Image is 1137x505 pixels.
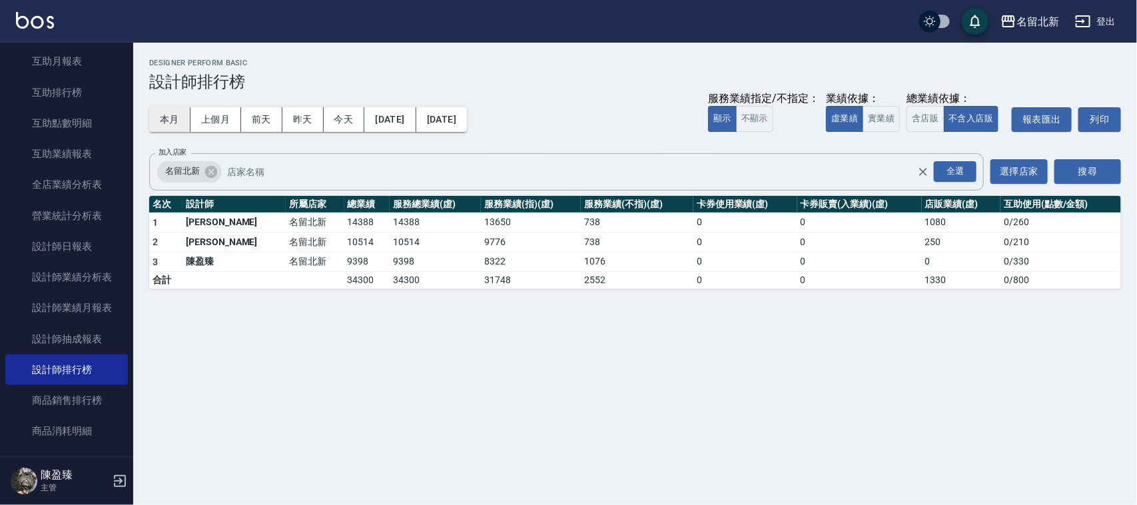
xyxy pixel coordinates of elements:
[416,107,467,132] button: [DATE]
[16,12,54,29] img: Logo
[157,165,208,178] span: 名留北新
[159,147,187,157] label: 加入店家
[183,196,286,213] th: 設計師
[286,233,344,252] td: 名留北新
[1000,233,1121,252] td: 0 / 210
[922,272,1001,289] td: 1330
[5,231,128,262] a: 設計師日報表
[481,213,581,233] td: 13650
[11,468,37,494] img: Person
[581,252,693,272] td: 1076
[863,106,900,132] button: 實業績
[183,233,286,252] td: [PERSON_NAME]
[693,252,797,272] td: 0
[693,272,797,289] td: 0
[693,233,797,252] td: 0
[282,107,324,132] button: 昨天
[1000,213,1121,233] td: 0 / 260
[344,233,390,252] td: 10514
[995,8,1064,35] button: 名留北新
[914,163,933,181] button: Clear
[797,233,922,252] td: 0
[149,196,1121,290] table: a dense table
[5,447,128,478] a: 服務扣項明細表
[286,213,344,233] td: 名留北新
[797,252,922,272] td: 0
[581,213,693,233] td: 738
[922,233,1001,252] td: 250
[962,8,988,35] button: save
[1000,252,1121,272] td: 0 / 330
[922,213,1001,233] td: 1080
[390,252,481,272] td: 9398
[944,106,999,132] button: 不含入店販
[344,252,390,272] td: 9398
[364,107,416,132] button: [DATE]
[224,160,941,183] input: 店家名稱
[907,92,1005,106] div: 總業績依據：
[5,77,128,108] a: 互助排行榜
[1054,159,1121,184] button: 搜尋
[286,252,344,272] td: 名留北新
[5,324,128,354] a: 設計師抽成報表
[5,169,128,200] a: 全店業績分析表
[931,159,979,185] button: Open
[797,213,922,233] td: 0
[1078,107,1121,132] button: 列印
[5,262,128,292] a: 設計師業績分析表
[5,46,128,77] a: 互助月報表
[1000,196,1121,213] th: 互助使用(點數/金額)
[153,256,158,267] span: 3
[5,416,128,446] a: 商品消耗明細
[183,252,286,272] td: 陳盈臻
[1000,272,1121,289] td: 0 / 800
[5,201,128,231] a: 營業統計分析表
[153,237,158,247] span: 2
[922,252,1001,272] td: 0
[581,272,693,289] td: 2552
[5,385,128,416] a: 商品銷售排行榜
[286,196,344,213] th: 所屬店家
[149,59,1121,67] h2: Designer Perform Basic
[5,108,128,139] a: 互助點數明細
[390,196,481,213] th: 服務總業績(虛)
[581,233,693,252] td: 738
[922,196,1001,213] th: 店販業績(虛)
[907,106,944,132] button: 含店販
[826,106,863,132] button: 虛業績
[481,233,581,252] td: 9776
[390,213,481,233] td: 14388
[826,92,900,106] div: 業績依據：
[797,196,922,213] th: 卡券販賣(入業績)(虛)
[5,139,128,169] a: 互助業績報表
[1070,9,1121,34] button: 登出
[990,159,1048,184] button: 選擇店家
[736,106,773,132] button: 不顯示
[1012,107,1072,132] button: 報表匯出
[708,106,737,132] button: 顯示
[41,482,109,494] p: 主管
[149,73,1121,91] h3: 設計師排行榜
[241,107,282,132] button: 前天
[390,233,481,252] td: 10514
[390,272,481,289] td: 34300
[149,107,190,132] button: 本月
[149,272,183,289] td: 合計
[1016,13,1059,30] div: 名留北新
[157,161,222,183] div: 名留北新
[581,196,693,213] th: 服務業績(不指)(虛)
[481,252,581,272] td: 8322
[693,213,797,233] td: 0
[344,196,390,213] th: 總業績
[153,217,158,228] span: 1
[481,196,581,213] th: 服務業績(指)(虛)
[934,161,976,182] div: 全選
[693,196,797,213] th: 卡券使用業績(虛)
[481,272,581,289] td: 31748
[5,354,128,385] a: 設計師排行榜
[183,213,286,233] td: [PERSON_NAME]
[344,213,390,233] td: 14388
[324,107,365,132] button: 今天
[797,272,922,289] td: 0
